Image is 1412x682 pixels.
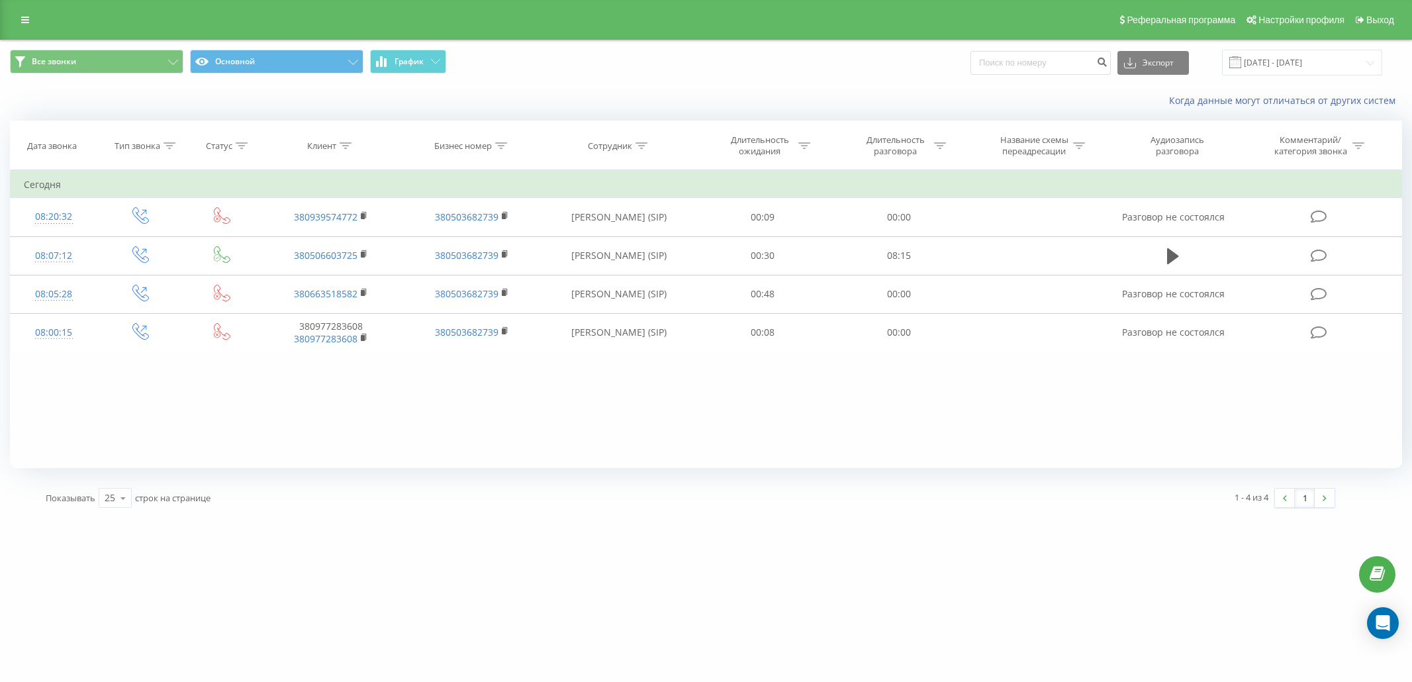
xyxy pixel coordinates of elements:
span: Выход [1366,15,1394,25]
td: [PERSON_NAME] (SIP) [543,198,695,236]
a: 380939574772 [294,211,357,223]
span: Реферальная программа [1127,15,1235,25]
button: График [370,50,446,73]
div: Бизнес номер [434,140,492,152]
div: Длительность ожидания [724,134,795,157]
span: Настройки профиля [1258,15,1344,25]
td: 380977283608 [260,313,401,352]
td: Сегодня [11,171,1402,198]
a: 380663518582 [294,287,357,300]
td: 00:00 [831,313,966,352]
div: 08:00:15 [24,320,84,346]
td: 00:08 [695,313,831,352]
td: 00:00 [831,198,966,236]
div: Клиент [307,140,336,152]
td: 08:15 [831,236,966,275]
div: 08:20:32 [24,204,84,230]
div: 25 [105,491,115,505]
span: График [395,57,424,66]
td: 00:30 [695,236,831,275]
div: Open Intercom Messenger [1367,607,1399,639]
button: Все звонки [10,50,183,73]
a: 380503682739 [435,211,498,223]
td: [PERSON_NAME] (SIP) [543,313,695,352]
div: Длительность разговора [860,134,931,157]
span: Показывать [46,492,95,504]
span: Все звонки [32,56,76,67]
a: 380503682739 [435,249,498,262]
a: 380506603725 [294,249,357,262]
div: Комментарий/категория звонка [1272,134,1349,157]
td: 00:09 [695,198,831,236]
span: Разговор не состоялся [1122,211,1225,223]
a: 380977283608 [294,332,357,345]
div: Дата звонка [27,140,77,152]
div: Сотрудник [588,140,632,152]
a: 1 [1295,489,1315,507]
input: Поиск по номеру [970,51,1111,75]
div: Название схемы переадресации [999,134,1070,157]
span: Разговор не состоялся [1122,326,1225,338]
span: строк на странице [135,492,211,504]
a: 380503682739 [435,287,498,300]
button: Основной [190,50,363,73]
td: 00:00 [831,275,966,313]
div: Статус [206,140,232,152]
div: Аудиозапись разговора [1135,134,1221,157]
div: 08:07:12 [24,243,84,269]
td: 00:48 [695,275,831,313]
span: Разговор не состоялся [1122,287,1225,300]
td: [PERSON_NAME] (SIP) [543,275,695,313]
td: [PERSON_NAME] (SIP) [543,236,695,275]
div: 08:05:28 [24,281,84,307]
a: Когда данные могут отличаться от других систем [1169,94,1402,107]
div: 1 - 4 из 4 [1235,491,1268,504]
button: Экспорт [1117,51,1189,75]
a: 380503682739 [435,326,498,338]
div: Тип звонка [115,140,160,152]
